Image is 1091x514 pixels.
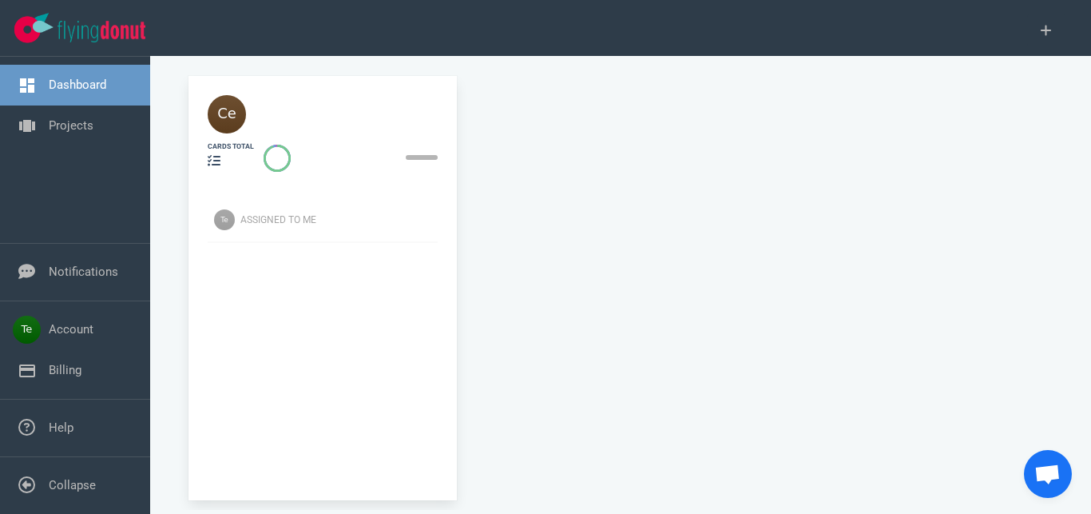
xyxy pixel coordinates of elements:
img: 40 [208,95,246,133]
a: Account [49,322,93,337]
div: cards total [208,141,254,152]
img: Avatar [214,209,235,230]
a: Projects [49,118,93,133]
div: Assigned To Me [240,213,447,227]
a: Notifications [49,265,118,279]
a: Help [49,420,73,435]
a: Collapse [49,478,96,492]
img: Flying Donut text logo [58,21,145,42]
a: Dashboard [49,78,106,92]
a: Chat abierto [1024,450,1072,498]
a: Billing [49,363,81,377]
